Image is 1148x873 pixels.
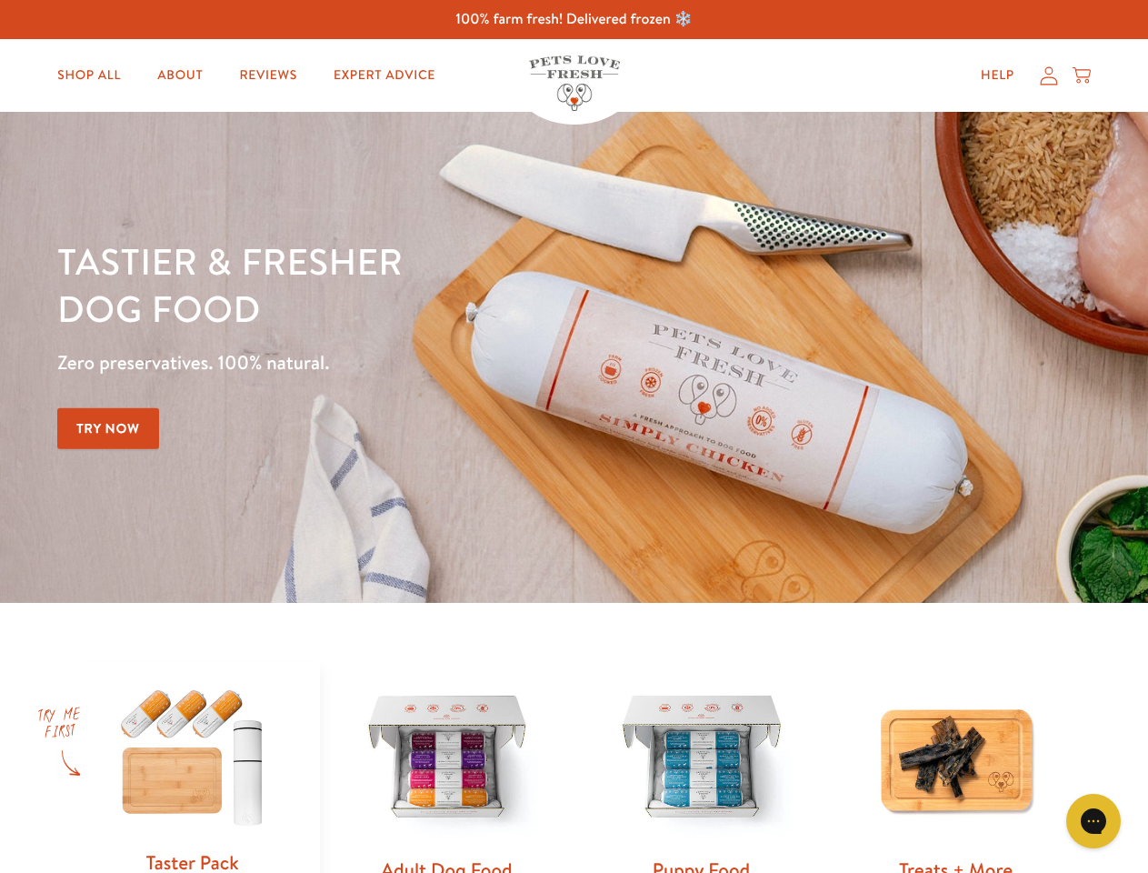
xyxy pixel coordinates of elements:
[966,57,1029,94] a: Help
[225,57,311,94] a: Reviews
[1057,788,1130,855] iframe: Gorgias live chat messenger
[57,346,746,379] p: Zero preservatives. 100% natural.
[143,57,217,94] a: About
[529,55,620,111] img: Pets Love Fresh
[319,57,450,94] a: Expert Advice
[57,408,159,449] a: Try Now
[57,237,746,332] h1: Tastier & fresher dog food
[43,57,135,94] a: Shop All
